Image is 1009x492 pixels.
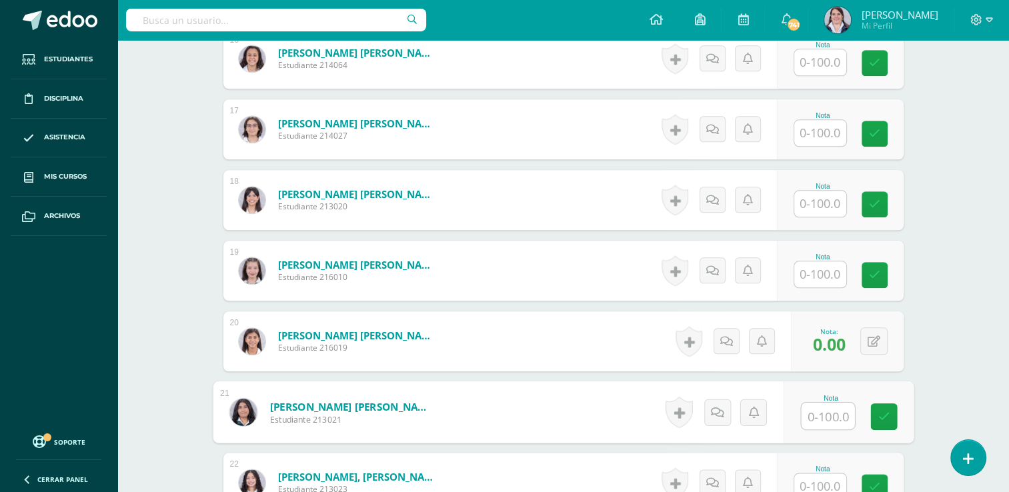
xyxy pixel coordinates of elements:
[11,119,107,158] a: Asistencia
[269,399,434,413] a: [PERSON_NAME] [PERSON_NAME]
[229,398,257,425] img: 132b6f2fb12677b49262665ddd89ec82.png
[11,157,107,197] a: Mis cursos
[278,59,438,71] span: Estudiante 214064
[11,197,107,236] a: Archivos
[44,54,93,65] span: Estudiantes
[37,475,88,484] span: Cerrar panel
[278,46,438,59] a: [PERSON_NAME] [PERSON_NAME]
[44,93,83,104] span: Disciplina
[239,45,265,72] img: f0ecb936cdc8212f5a52018ee0755474.png
[269,413,434,425] span: Estudiante 213021
[813,327,846,336] div: Nota:
[794,49,846,75] input: 0-100.0
[44,132,85,143] span: Asistencia
[278,201,438,212] span: Estudiante 213020
[278,329,438,342] a: [PERSON_NAME] [PERSON_NAME]
[800,394,861,401] div: Nota
[794,183,852,190] div: Nota
[278,130,438,141] span: Estudiante 214027
[239,116,265,143] img: 372ebae3c718c81d39b48c56e3aaf3f2.png
[278,271,438,283] span: Estudiante 216010
[861,8,938,21] span: [PERSON_NAME]
[794,465,852,473] div: Nota
[278,342,438,353] span: Estudiante 216019
[794,253,852,261] div: Nota
[11,79,107,119] a: Disciplina
[801,403,854,429] input: 0-100.0
[54,437,85,447] span: Soporte
[794,191,846,217] input: 0-100.0
[278,470,438,483] a: [PERSON_NAME], [PERSON_NAME]
[824,7,851,33] img: fcdda600d1f9d86fa9476b2715ffd3dc.png
[278,258,438,271] a: [PERSON_NAME] [PERSON_NAME]
[278,187,438,201] a: [PERSON_NAME] [PERSON_NAME]
[861,20,938,31] span: Mi Perfil
[794,261,846,287] input: 0-100.0
[44,171,87,182] span: Mis cursos
[794,41,852,49] div: Nota
[278,117,438,130] a: [PERSON_NAME] [PERSON_NAME]
[239,328,265,355] img: 5cd839b91f49d36bfe4f67b3189cde0b.png
[786,17,801,32] span: 741
[794,112,852,119] div: Nota
[239,187,265,213] img: da35e633303011d23644707266dbea55.png
[126,9,426,31] input: Busca un usuario...
[794,120,846,146] input: 0-100.0
[16,432,101,450] a: Soporte
[11,40,107,79] a: Estudiantes
[239,257,265,284] img: 38194a3b192c087b813af4a54915f260.png
[44,211,80,221] span: Archivos
[813,333,846,355] span: 0.00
